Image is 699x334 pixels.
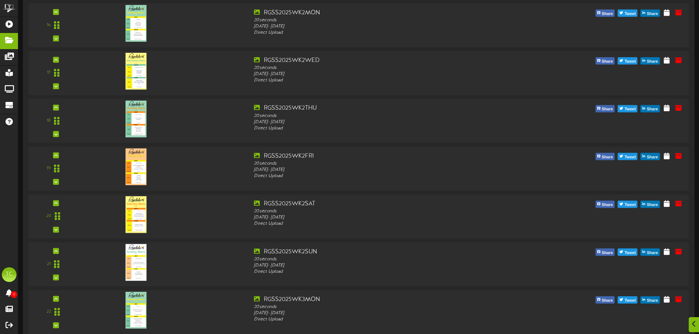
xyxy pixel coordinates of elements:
div: RGSS2025WK3MON [254,296,518,304]
span: Tweet [623,249,637,257]
img: 843bea5b-0cfe-4783-8aba-7012fac4e54d.png [126,196,146,233]
div: 22 [47,309,51,315]
span: Share [645,58,660,66]
span: Share [645,153,660,161]
button: Share [641,57,660,65]
div: 20 seconds [254,113,518,119]
button: Tweet [618,249,637,256]
img: edf4364d-1eeb-48e4-bc6c-55ef66ba3aa6.png [126,244,146,280]
span: Share [645,297,660,305]
div: Direct Upload [254,30,518,36]
div: [DATE] - [DATE] [254,23,518,30]
button: Tweet [618,105,637,112]
div: RGSS2025WK2FRI [254,152,518,161]
button: Share [641,153,660,160]
button: Share [641,296,660,304]
div: 17 [47,70,51,76]
button: Tweet [618,57,637,65]
span: Share [600,201,615,209]
button: Tweet [618,296,637,304]
span: Share [600,58,615,66]
img: 8c86d5a6-1fa1-4e7f-a290-f44a7e85a460.png [126,148,146,185]
button: Share [596,296,615,304]
button: Tweet [618,10,637,17]
div: [DATE] - [DATE] [254,167,518,173]
img: 35d562b9-2e05-4235-9eca-2bb7adcf53ad.png [126,53,146,89]
button: Share [641,105,660,112]
div: Direct Upload [254,269,518,275]
div: 16 [47,22,51,28]
div: [DATE] - [DATE] [254,71,518,77]
span: Share [600,249,615,257]
span: Share [645,249,660,257]
div: [DATE] - [DATE] [254,262,518,268]
button: Tweet [618,153,637,160]
div: 20 seconds [254,208,518,214]
span: Share [600,10,615,18]
div: Direct Upload [254,173,518,179]
button: Share [641,10,660,17]
button: Share [596,10,615,17]
span: Tweet [623,153,637,161]
span: Share [600,105,615,113]
img: 81cc62d0-8555-406b-b4f9-f5102200a585.png [126,292,146,329]
div: [DATE] - [DATE] [254,214,518,221]
div: Direct Upload [254,316,518,323]
div: [DATE] - [DATE] [254,119,518,125]
div: [DATE] - [DATE] [254,310,518,316]
img: 28a38ed2-a6c2-4132-b70f-4596534f4a86.png [126,5,146,41]
div: 18 [47,118,51,124]
span: Share [645,10,660,18]
div: RGSS2025WK2THU [254,104,518,113]
span: Tweet [623,201,637,209]
button: Tweet [618,201,637,208]
span: Share [600,297,615,305]
span: Tweet [623,105,637,113]
div: RGSS2025WK2SUN [254,247,518,256]
span: Tweet [623,58,637,66]
div: 20 seconds [254,65,518,71]
button: Share [596,153,615,160]
button: Share [641,201,660,208]
span: Share [645,105,660,113]
img: 78056ada-ed61-4ca3-82f4-ce73ff67ab60.png [126,100,146,137]
button: Share [596,249,615,256]
div: 20 [46,213,51,220]
div: Direct Upload [254,221,518,227]
div: Direct Upload [254,77,518,84]
span: Tweet [623,10,637,18]
div: 21 [47,261,51,267]
button: Share [596,201,615,208]
span: Tweet [623,297,637,305]
div: 20 seconds [254,161,518,167]
div: TC [2,267,17,282]
button: Share [596,105,615,112]
span: Share [645,201,660,209]
button: Share [596,57,615,65]
span: 0 [11,291,17,298]
div: 19 [47,165,51,172]
span: Share [600,153,615,161]
div: Direct Upload [254,125,518,132]
div: RGSS2025WK2MON [254,8,518,17]
div: RGSS2025WK2SAT [254,200,518,208]
button: Share [641,249,660,256]
div: 20 seconds [254,17,518,23]
div: RGSS2025WK2WED [254,56,518,65]
div: 20 seconds [254,256,518,262]
div: 20 seconds [254,304,518,310]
